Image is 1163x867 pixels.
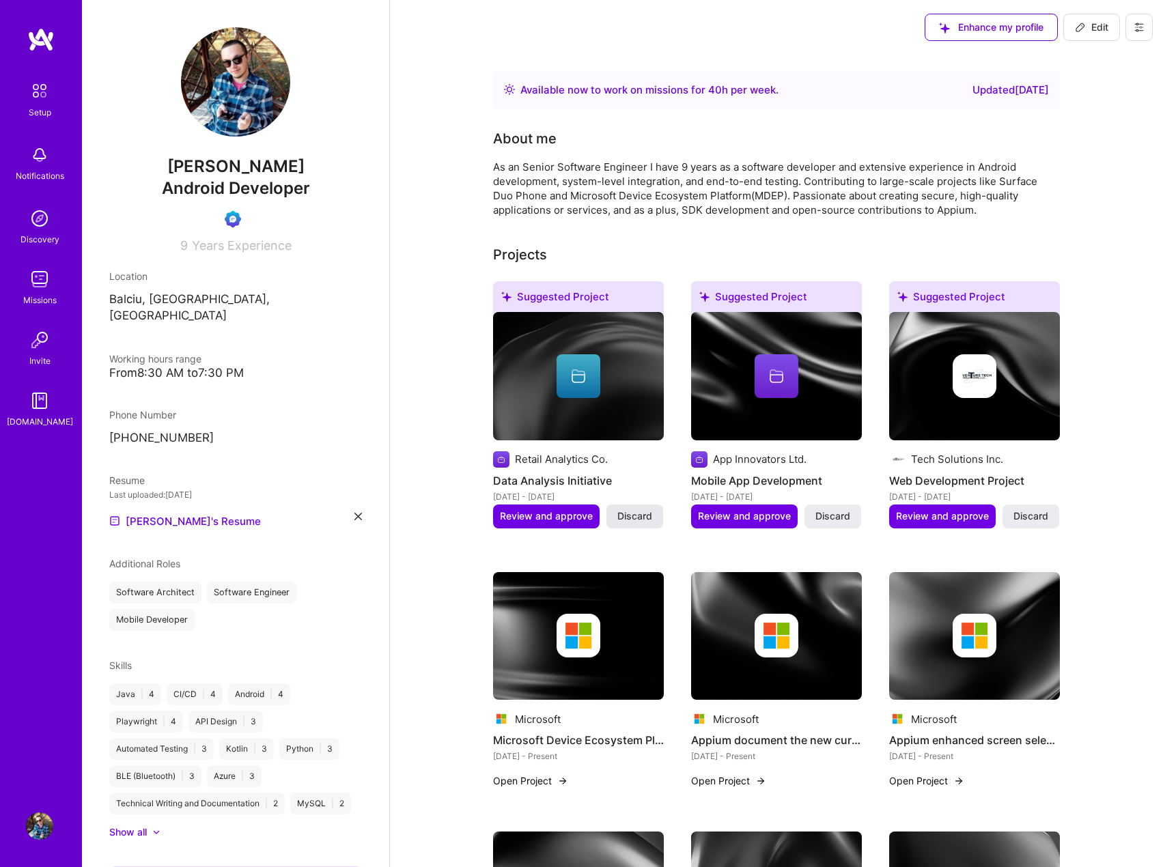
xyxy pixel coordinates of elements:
h4: Appium document the new currentDisplayId setting [691,731,862,749]
img: Company logo [493,711,509,727]
span: | [242,716,245,727]
div: [DATE] - Present [889,749,1060,763]
span: | [181,771,184,782]
button: Edit [1063,14,1120,41]
button: Review and approve [493,504,600,528]
img: discovery [26,205,53,232]
div: Azure 3 [207,765,262,787]
div: [DATE] - [DATE] [691,489,862,504]
button: Discard [606,504,663,528]
div: Discovery [20,232,59,246]
img: User Avatar [26,812,53,840]
button: Open Project [493,773,568,788]
img: logo [27,27,55,52]
img: User Avatar [181,27,290,137]
img: cover [691,312,862,440]
i: icon SuggestedTeams [699,292,710,302]
img: setup [25,76,54,105]
span: | [253,743,256,754]
div: About me [493,128,557,149]
span: Working hours range [109,353,201,365]
img: arrow-right [953,776,964,786]
div: MySQL 2 [290,793,351,814]
div: Invite [29,354,51,368]
h4: Microsoft Device Ecosystem Platform [493,731,664,749]
button: Review and approve [691,504,798,528]
div: Microsoft [911,712,957,726]
div: Suggested Project [493,281,664,317]
div: Software Engineer [207,582,296,603]
a: User Avatar [23,812,57,840]
div: Projects [493,244,547,265]
img: cover [889,312,1060,440]
span: Edit [1075,20,1108,34]
button: Open Project [691,773,766,788]
span: | [331,798,334,809]
div: Suggested Project [889,281,1060,317]
img: cover [889,572,1060,700]
div: Android 4 [228,683,290,705]
div: [DATE] - Present [493,749,664,763]
div: Suggested Project [691,281,862,317]
span: Review and approve [500,509,593,523]
span: Discard [617,509,652,523]
span: [PERSON_NAME] [109,156,362,177]
img: Company logo [557,614,600,657]
img: Company logo [691,711,707,727]
div: [DATE] - [DATE] [493,489,664,504]
div: Missions [23,293,57,307]
span: Skills [109,659,132,671]
div: [DOMAIN_NAME] [7,414,73,429]
div: From 8:30 AM to 7:30 PM [109,366,362,380]
span: | [202,689,205,700]
img: Company logo [691,451,707,468]
span: 9 [180,238,188,253]
img: bell [26,141,53,169]
div: Kotlin 3 [219,738,274,760]
img: Company logo [755,614,798,657]
div: Microsoft [713,712,759,726]
p: [PHONE_NUMBER] [109,430,362,446]
div: Mobile Developer [109,609,195,631]
div: CI/CD 4 [167,683,223,705]
span: | [141,689,143,700]
span: | [265,798,268,809]
span: | [241,771,244,782]
p: Balciu, [GEOGRAPHIC_DATA], [GEOGRAPHIC_DATA] [109,292,362,324]
i: icon Close [354,513,362,520]
div: Updated [DATE] [972,82,1049,98]
div: [DATE] - Present [691,749,862,763]
img: guide book [26,387,53,414]
h4: Data Analysis Initiative [493,472,664,489]
div: As an Senior Software Engineer I have 9 years as a software developer and extensive experience in... [493,160,1039,217]
img: Company logo [889,711,906,727]
div: Show all [109,825,147,839]
div: Setup [29,105,51,119]
h4: Web Development Project [889,472,1060,489]
div: Retail Analytics Co. [515,452,608,466]
div: Notifications [16,169,64,183]
img: Resume [109,515,120,526]
button: Open Project [889,773,964,788]
img: teamwork [26,266,53,293]
div: Microsoft [515,712,561,726]
a: [PERSON_NAME]'s Resume [109,513,261,529]
span: Phone Number [109,409,176,421]
span: | [163,716,165,727]
span: | [193,743,196,754]
span: | [319,743,322,754]
div: BLE (Bluetooth) 3 [109,765,201,787]
h4: Appium enhanced screen selection for UI interaction [889,731,1060,749]
div: Java 4 [109,683,161,705]
img: Company logo [953,354,996,398]
button: Review and approve [889,504,996,528]
div: [DATE] - [DATE] [889,489,1060,504]
span: Review and approve [698,509,791,523]
img: cover [691,572,862,700]
span: Resume [109,474,145,486]
div: Last uploaded: [DATE] [109,487,362,502]
span: Review and approve [896,509,989,523]
div: Available now to work on missions for h per week . [520,82,779,98]
div: Software Architect [109,582,201,603]
img: Evaluation Call Booked [225,211,241,227]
